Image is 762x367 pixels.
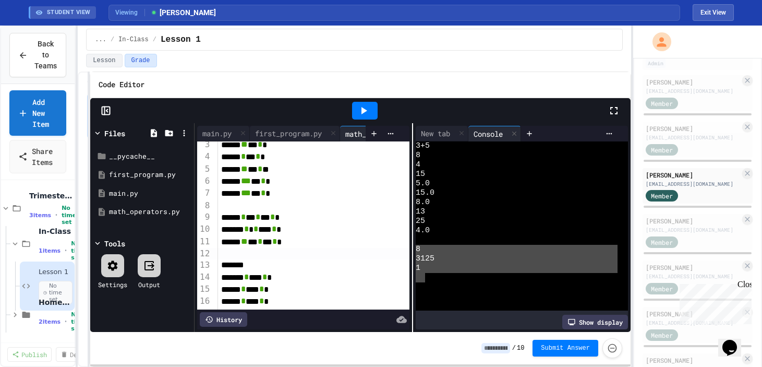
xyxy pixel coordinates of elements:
[651,284,673,293] span: Member
[118,35,149,44] span: In-Class
[651,330,673,340] span: Member
[416,170,425,179] span: 15
[197,236,211,248] div: 11
[34,39,57,72] span: Back to Teams
[138,280,160,289] div: Output
[62,205,76,226] span: No time set
[47,8,91,17] span: STUDENT VIEW
[646,273,740,280] div: [EMAIL_ADDRESS][DOMAIN_NAME]
[55,211,57,219] span: •
[197,163,211,175] div: 5
[39,268,72,277] span: Lesson 1
[197,248,211,259] div: 12
[197,259,211,271] div: 13
[109,188,190,199] div: main.py
[71,311,86,332] span: No time set
[693,4,734,21] button: Exit student view
[9,33,66,77] button: Back to Teams
[65,246,67,255] span: •
[71,240,86,261] span: No time set
[533,340,598,357] button: Submit Answer
[651,238,673,247] span: Member
[99,78,144,91] h6: Code Editor
[197,151,211,163] div: 4
[602,338,622,358] button: Force resubmission of student's answer (Admin only)
[562,315,628,329] div: Show display
[416,188,434,198] span: 15.0
[340,126,434,141] div: math_operators.py
[65,317,67,326] span: •
[98,280,127,289] div: Settings
[340,128,421,139] div: math_operators.py
[161,33,201,46] span: Lesson 1
[197,211,211,223] div: 9
[646,263,740,272] div: [PERSON_NAME]
[9,90,66,136] a: Add New Item
[468,128,508,139] div: Console
[86,54,122,67] button: Lesson
[95,35,106,44] span: ...
[718,325,752,357] iframe: chat widget
[512,344,516,352] span: /
[39,298,72,307] span: Homework
[646,59,666,68] div: Admin
[39,318,61,325] span: 2 items
[416,264,420,273] span: 1
[646,124,740,133] div: [PERSON_NAME]
[197,223,211,235] div: 10
[416,245,420,254] span: 8
[197,200,211,211] div: 8
[416,126,468,141] div: New tab
[39,281,72,305] span: No time set
[197,283,211,295] div: 15
[416,179,430,188] span: 5.0
[416,198,430,207] span: 8.0
[197,295,211,307] div: 16
[104,238,125,249] div: Tools
[153,35,156,44] span: /
[646,87,740,95] div: [EMAIL_ADDRESS][DOMAIN_NAME]
[651,99,673,108] span: Member
[39,227,72,236] span: In-Class
[197,128,237,139] div: main.py
[200,312,247,327] div: History
[197,126,250,141] div: main.py
[125,54,157,67] button: Grade
[109,151,190,162] div: __pycache__
[197,139,211,151] div: 3
[646,319,740,327] div: [EMAIL_ADDRESS][DOMAIN_NAME]
[646,134,740,141] div: [EMAIL_ADDRESS][DOMAIN_NAME]
[517,344,524,352] span: 10
[197,175,211,187] div: 6
[7,347,52,362] a: Publish
[29,191,72,200] span: Trimester 1 (Online HP1)
[197,187,211,199] div: 7
[416,217,425,226] span: 25
[642,30,674,54] div: My Account
[104,128,125,139] div: Files
[416,207,425,217] span: 13
[416,226,430,235] span: 4.0
[9,140,66,173] a: Share Items
[646,309,740,318] div: [PERSON_NAME]
[115,8,145,17] span: Viewing
[39,247,61,254] span: 1 items
[56,347,96,362] a: Delete
[416,254,434,264] span: 3125
[646,170,740,180] div: [PERSON_NAME]
[646,356,740,365] div: [PERSON_NAME]
[109,207,190,217] div: math_operators.py
[541,344,590,352] span: Submit Answer
[646,180,740,188] div: [EMAIL_ADDRESS][DOMAIN_NAME]
[250,128,327,139] div: first_program.py
[4,4,72,66] div: Chat with us now!Close
[416,141,430,151] span: 3+5
[416,160,420,170] span: 4
[197,271,211,283] div: 14
[111,35,114,44] span: /
[468,126,521,141] div: Console
[250,126,340,141] div: first_program.py
[651,145,673,155] span: Member
[646,77,740,87] div: [PERSON_NAME]
[109,170,190,180] div: first_program.py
